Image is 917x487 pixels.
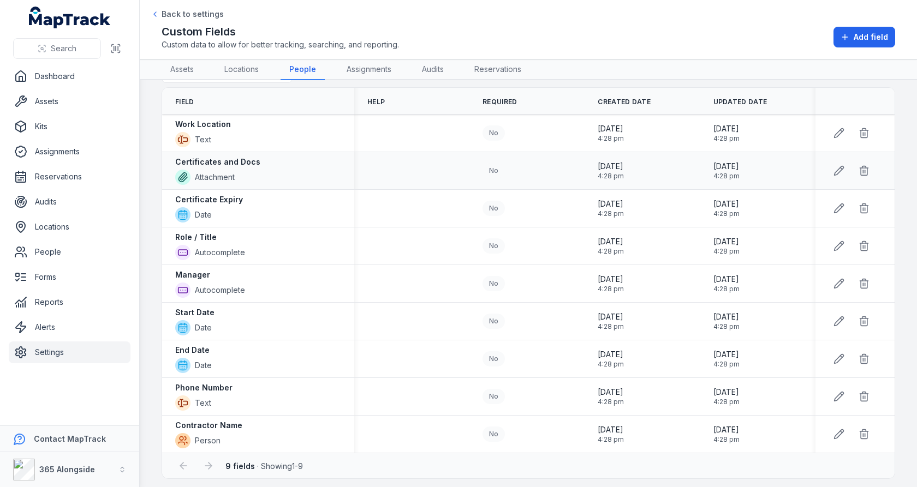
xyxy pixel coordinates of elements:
a: Back to settings [151,9,224,20]
strong: Start Date [175,307,215,318]
span: 4:28 pm [598,398,624,406]
a: Locations [9,216,130,238]
strong: Certificate Expiry [175,194,243,205]
a: Dashboard [9,65,130,87]
time: 26/08/2025, 4:28:25 pm [598,161,624,181]
span: · Showing 1 - 9 [225,461,303,471]
strong: 9 fields [225,461,255,471]
time: 26/08/2025, 4:28:25 pm [713,274,740,293]
div: No [483,163,505,178]
time: 26/08/2025, 4:28:25 pm [598,387,624,406]
time: 26/08/2025, 4:28:25 pm [598,123,624,143]
span: [DATE] [598,199,624,209]
strong: Contact MapTrack [34,434,106,443]
span: 4:28 pm [713,360,740,369]
a: Kits [9,116,130,137]
time: 26/08/2025, 4:28:25 pm [598,199,624,218]
div: No [483,389,505,404]
div: No [483,314,505,329]
a: Forms [9,266,130,288]
span: [DATE] [713,236,740,247]
span: Search [51,43,76,54]
strong: Role / Title [175,232,217,243]
div: No [483,426,505,442]
time: 26/08/2025, 4:28:25 pm [598,236,624,256]
div: No [483,351,505,366]
a: Audits [413,59,452,80]
a: Assets [9,91,130,112]
h2: Custom Fields [162,24,399,39]
time: 26/08/2025, 4:28:25 pm [713,199,740,218]
a: Assignments [338,59,400,80]
a: MapTrack [29,7,111,28]
span: [DATE] [598,123,624,134]
span: Autocomplete [195,285,245,296]
a: Alerts [9,316,130,338]
time: 26/08/2025, 4:28:25 pm [713,161,740,181]
time: 26/08/2025, 4:28:25 pm [598,424,624,444]
span: Updated Date [713,98,767,106]
span: 4:28 pm [713,172,740,181]
span: Add field [854,32,888,43]
span: Help [367,98,385,106]
strong: Work Location [175,119,231,130]
strong: End Date [175,345,210,356]
span: Date [195,209,212,220]
div: No [483,125,505,141]
span: 4:28 pm [598,247,624,256]
span: 4:28 pm [598,322,624,331]
time: 26/08/2025, 4:28:25 pm [713,311,740,331]
span: [DATE] [713,274,740,285]
div: No [483,238,505,254]
time: 26/08/2025, 4:28:25 pm [598,311,624,331]
time: 26/08/2025, 4:28:25 pm [713,424,740,444]
div: No [483,201,505,216]
span: [DATE] [598,161,624,172]
span: [DATE] [713,424,740,435]
span: 4:28 pm [713,285,740,293]
span: [DATE] [713,161,740,172]
a: Assets [162,59,203,80]
time: 26/08/2025, 4:28:25 pm [713,236,740,256]
span: 4:28 pm [713,247,740,256]
span: 4:28 pm [713,209,740,218]
time: 26/08/2025, 4:28:25 pm [598,349,624,369]
span: Person [195,435,221,446]
time: 26/08/2025, 4:28:25 pm [598,274,624,293]
span: Date [195,322,212,333]
button: Add field [833,27,895,47]
time: 26/08/2025, 4:28:25 pm [713,349,740,369]
span: [DATE] [713,387,740,398]
span: Custom data to allow for better tracking, searching, and reporting. [162,39,399,50]
strong: Contractor Name [175,420,242,431]
span: Text [195,398,211,408]
a: People [9,241,130,263]
span: 4:28 pm [713,398,740,406]
span: [DATE] [713,349,740,360]
span: Created Date [598,98,651,106]
a: Reservations [9,166,130,188]
span: 4:28 pm [713,134,740,143]
span: Back to settings [162,9,224,20]
strong: Phone Number [175,382,233,393]
span: [DATE] [598,274,624,285]
span: 4:28 pm [713,322,740,331]
span: Field [175,98,194,106]
div: No [483,276,505,291]
span: 4:28 pm [598,360,624,369]
a: Assignments [9,141,130,163]
span: Attachment [195,172,235,183]
span: 4:28 pm [598,285,624,293]
span: [DATE] [713,311,740,322]
a: Reservations [466,59,530,80]
a: Audits [9,191,130,213]
span: [DATE] [598,311,624,322]
button: Search [13,38,101,59]
time: 26/08/2025, 4:28:25 pm [713,123,740,143]
span: [DATE] [598,387,624,398]
span: [DATE] [598,236,624,247]
strong: Certificates and Docs [175,157,260,167]
a: Locations [216,59,267,80]
span: 4:28 pm [713,435,740,444]
span: 4:28 pm [598,134,624,143]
